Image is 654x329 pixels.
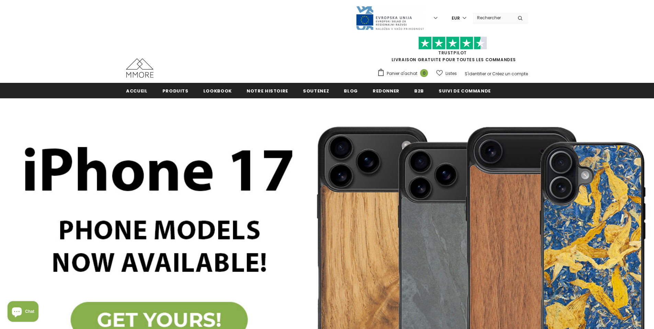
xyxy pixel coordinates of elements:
[303,88,329,94] span: soutenez
[162,83,189,98] a: Produits
[247,88,288,94] span: Notre histoire
[414,88,424,94] span: B2B
[203,88,232,94] span: Lookbook
[203,83,232,98] a: Lookbook
[377,40,528,63] span: LIVRAISON GRATUITE POUR TOUTES LES COMMANDES
[126,88,148,94] span: Accueil
[465,71,486,77] a: S'identifier
[356,15,424,21] a: Javni Razpis
[446,70,457,77] span: Listes
[420,69,428,77] span: 0
[452,15,460,22] span: EUR
[487,71,491,77] span: or
[126,83,148,98] a: Accueil
[356,6,424,31] img: Javni Razpis
[439,88,491,94] span: Suivi de commande
[247,83,288,98] a: Notre histoire
[473,13,512,23] input: Search Site
[303,83,329,98] a: soutenez
[439,83,491,98] a: Suivi de commande
[418,36,487,50] img: Faites confiance aux étoiles pilotes
[436,67,457,79] a: Listes
[126,58,154,78] img: Cas MMORE
[5,301,41,323] inbox-online-store-chat: Shopify online store chat
[344,88,358,94] span: Blog
[344,83,358,98] a: Blog
[387,70,417,77] span: Panier d'achat
[438,50,467,56] a: TrustPilot
[373,83,399,98] a: Redonner
[377,68,431,79] a: Panier d'achat 0
[492,71,528,77] a: Créez un compte
[162,88,189,94] span: Produits
[414,83,424,98] a: B2B
[373,88,399,94] span: Redonner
